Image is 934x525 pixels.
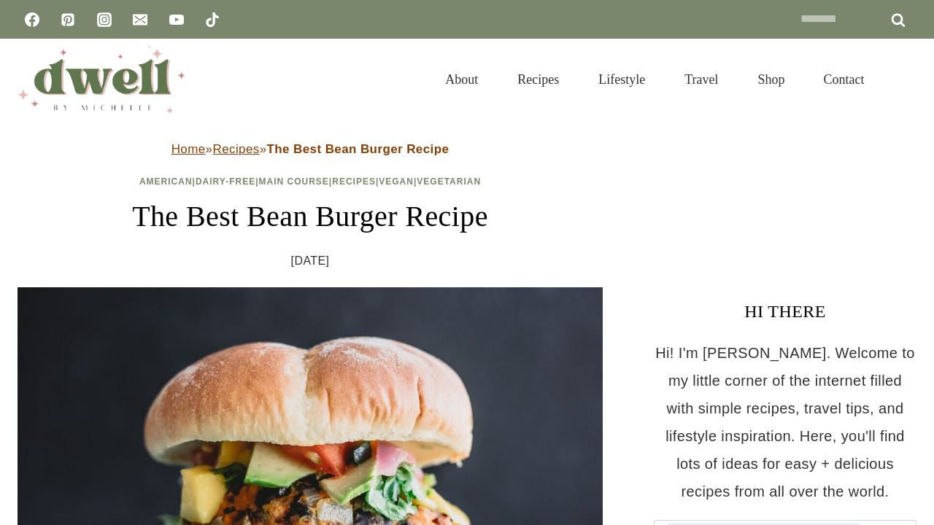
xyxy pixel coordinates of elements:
[171,142,206,156] a: Home
[804,54,884,105] a: Contact
[332,176,376,187] a: Recipes
[162,5,191,34] a: YouTube
[126,5,155,34] a: Email
[18,195,603,238] h1: The Best Bean Burger Recipe
[425,54,498,105] a: About
[654,298,916,324] h3: HI THERE
[212,142,259,156] a: Recipes
[892,67,916,92] button: View Search Form
[18,46,185,113] img: DWELL by michelle
[18,5,47,34] a: Facebook
[196,176,255,187] a: Dairy-Free
[139,176,193,187] a: American
[139,176,481,187] span: | | | | |
[198,5,227,34] a: TikTok
[654,339,916,505] p: Hi! I'm [PERSON_NAME]. Welcome to my little corner of the internet filled with simple recipes, tr...
[379,176,414,187] a: Vegan
[291,250,330,272] time: [DATE]
[425,54,884,105] nav: Primary Navigation
[665,54,738,105] a: Travel
[53,5,82,34] a: Pinterest
[171,142,449,156] span: » »
[267,142,449,156] strong: The Best Bean Burger Recipe
[90,5,119,34] a: Instagram
[498,54,579,105] a: Recipes
[579,54,665,105] a: Lifestyle
[738,54,804,105] a: Shop
[417,176,481,187] a: Vegetarian
[259,176,329,187] a: Main Course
